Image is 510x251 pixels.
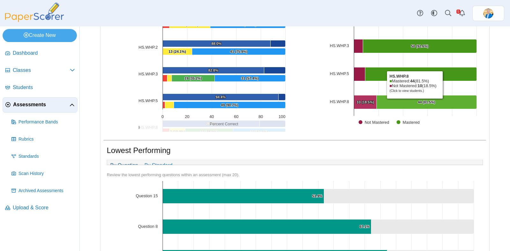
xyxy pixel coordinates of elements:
path: Question 8, 32.9. . [371,220,474,234]
text: 0 [161,114,164,119]
a: [object Object] [139,72,158,76]
path: [object Object], 49. 4 - Consistently demonstrates a deep understanding and application. [174,102,286,108]
g: Average Percent Correct, bar series 2 of 6 with 5 bars. [163,14,279,127]
text: 67.1% [360,225,370,228]
path: [object Object], 2. 1 - Demonstrates limited or no understanding. [163,75,167,82]
path: [object Object], 3. 1 - Demonstrates limited or no understanding. [163,129,170,135]
path: [object Object], 23. 4 - Consistently demonstrates a deep understanding and application. [233,129,286,135]
path: [object Object], 5. Not Mastered. [354,67,365,81]
a: Standards [9,149,77,164]
path: [object Object], 50. Mastered. [363,39,477,53]
svg: Interactive chart [107,4,288,164]
img: ps.jrF02AmRZeRNgPWo [483,8,493,18]
a: Performance Bands [9,115,77,130]
text: 79.0% [206,122,216,126]
span: Assessments [13,101,69,108]
button: Show Mastered [397,88,419,94]
text: 100 [279,114,285,119]
a: By Question [107,160,141,171]
path: Question 15, 51.9%. % of Points Earned. [163,189,324,204]
text: Question 8 [138,224,158,229]
text: 49 (90.7%) [221,103,238,107]
text: 40 [209,114,214,119]
tspan: HS.WHP.8 [139,125,158,130]
path: [object Object], 18. 2 - Demonstrates a developing understanding and application. [170,22,210,28]
path: [object Object], 20.987653703703714. Average Percent Not Correct. [260,121,286,127]
text: 7 (13.0%) [170,130,186,134]
path: [object Object], 19. 3 - Demonstrates a proficient understanding and application. [172,75,215,82]
text: 50 (92.6%) [411,44,429,48]
text: 60 [234,114,238,119]
text: 51.9% [312,194,323,198]
text: Not Mastered [365,120,389,125]
text: 10 (18.5%) [357,100,374,104]
path: [object Object], 4. Not Mastered. [354,39,363,53]
text: 49 (90.7%) [412,72,430,76]
div: Review the lowest performing questions within an assessment (max 20). [107,172,483,178]
text: 13 (24.1%) [169,50,186,53]
path: [object Object], 44. Mastered. [377,95,477,109]
span: Upload & Score [13,204,75,211]
text: 20 [185,114,189,119]
path: Question 8, 67.1%. % of Points Earned. [163,220,371,234]
text: 21 (38.9%) [200,130,218,134]
a: HS.WHP.3 [330,43,349,48]
span: Students [13,84,75,91]
a: Scan History [9,166,77,181]
path: [object Object], 49. Mastered. [365,67,477,81]
span: Dashboard [13,50,75,57]
a: [object Object] [139,45,158,50]
text: 31 (57.4%) [241,76,259,80]
path: [object Object], 13. 2 - Demonstrates a developing understanding and application. [163,48,192,55]
path: [object Object], 17.195753703703673. Average Percent Not Correct. [264,67,286,74]
tspan: HS.WHP.3 [139,72,158,76]
text: Question 15 [136,193,158,198]
path: [object Object], 3. 1 - Demonstrates limited or no understanding. [163,22,170,28]
g: 3 - Demonstrates a proficient understanding and application, bar series 4 of 6 with 5 bars. [172,22,233,135]
a: Rubrics [9,132,77,147]
text: 94.4% [215,95,226,99]
path: [object Object], 87.96296296296296. Average Percent Correct. [163,40,271,47]
path: Question 15, 48.1. . [324,189,474,204]
path: [object Object], 5.555555555555557. Average Percent Not Correct. [279,94,286,101]
path: [object Object], 4. 2 - Demonstrates a developing understanding and application. [165,102,174,108]
span: Travis McFarland [483,8,493,18]
a: PaperScorer [3,17,66,23]
path: [object Object], 1. 1 - Demonstrates limited or no understanding. [163,102,165,108]
path: [object Object], 21. 3 - Demonstrates a proficient understanding and application. [186,129,233,135]
a: Dashboard [3,46,77,61]
button: Show Not Mastered [359,88,390,94]
a: [object Object] [139,125,158,130]
path: [object Object], 33. 4 - Consistently demonstrates a deep understanding and application. [210,22,286,28]
a: [object Object] [139,98,158,103]
span: Scan History [18,171,75,177]
a: Archived Assessments [9,183,77,199]
tspan: HS.WHP.5 [139,98,158,103]
path: [object Object], 41. 4 - Consistently demonstrates a deep understanding and application. [192,48,286,55]
g: 4 - Consistently demonstrates a deep understanding and application, bar series 3 of 6 with 5 bars. [174,22,286,135]
span: Performance Bands [18,119,75,125]
text: 44 (81.5%) [418,100,435,104]
text: 23 (42.6%) [251,130,268,134]
span: Classes [13,67,70,74]
a: Assessments [3,97,77,113]
a: HS.WHP.8 [330,99,349,104]
img: PaperScorer [3,3,66,22]
tspan: HS.WHP.2 [139,45,158,50]
path: [object Object], 31. 4 - Consistently demonstrates a deep understanding and application. [215,75,286,82]
h1: Lowest Performing [107,145,171,156]
a: Upload & Score [3,200,77,216]
a: Classes [3,63,77,78]
text: 19 (35.2%) [185,76,202,80]
div: Chart. Highcharts interactive chart. [298,4,483,132]
g: Average Percent Not Correct, bar series 1 of 6 with 5 bars. [258,14,286,127]
a: ps.jrF02AmRZeRNgPWo [472,6,504,21]
text: 41 (75.9%) [230,50,248,53]
text: Percent Correct [210,122,238,126]
a: HS.WHP.5 [330,71,349,76]
span: Standards [18,153,75,160]
span: Rubrics [18,136,75,143]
